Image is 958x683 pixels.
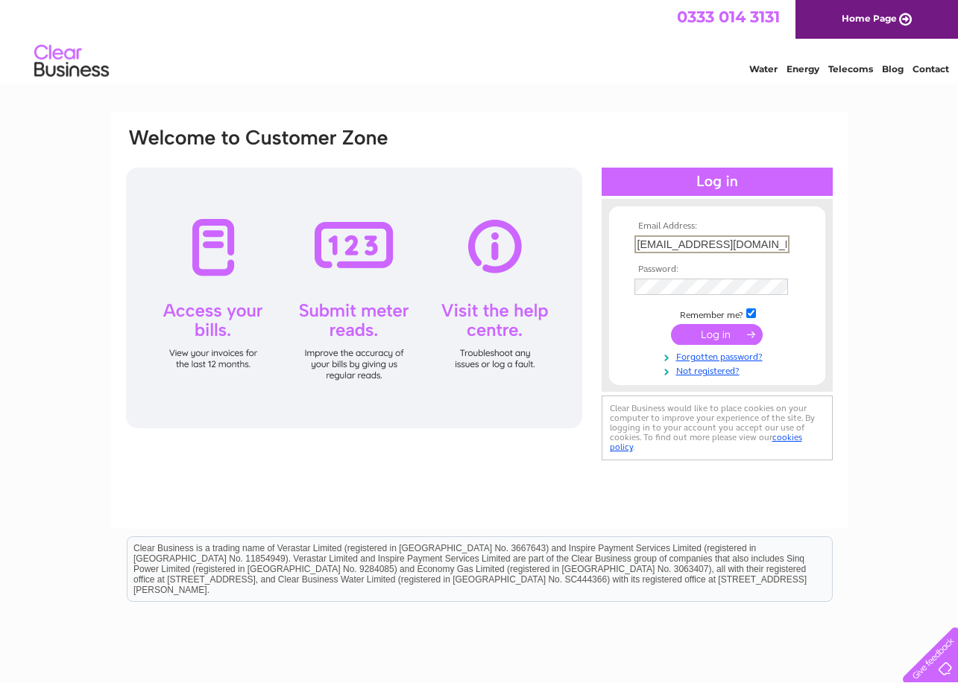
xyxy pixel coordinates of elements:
[602,395,833,460] div: Clear Business would like to place cookies on your computer to improve your experience of the sit...
[34,39,110,84] img: logo.png
[634,349,804,363] a: Forgotten password?
[749,63,778,74] a: Water
[631,264,804,275] th: Password:
[631,306,804,321] td: Remember me?
[634,363,804,377] a: Not registered?
[610,432,802,452] a: cookies policy
[631,221,804,232] th: Email Address:
[913,63,949,74] a: Contact
[787,63,819,74] a: Energy
[671,324,763,345] input: Submit
[677,7,780,26] a: 0333 014 3131
[882,63,904,74] a: Blog
[828,63,873,74] a: Telecoms
[127,8,832,72] div: Clear Business is a trading name of Verastar Limited (registered in [GEOGRAPHIC_DATA] No. 3667643...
